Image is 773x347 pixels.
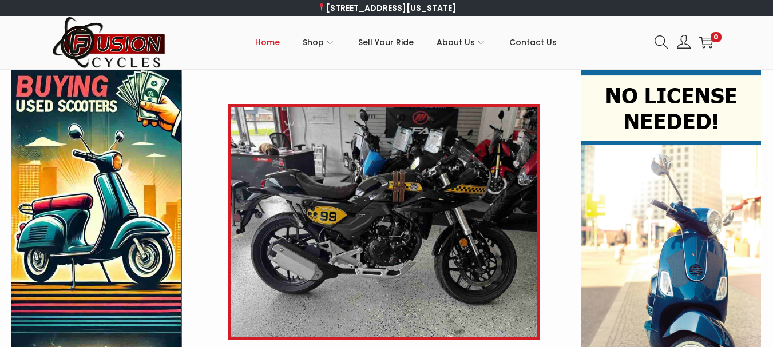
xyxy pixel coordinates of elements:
[509,17,557,68] a: Contact Us
[699,35,713,49] a: 0
[318,3,326,11] img: 📍
[317,2,456,14] a: [STREET_ADDRESS][US_STATE]
[255,17,280,68] a: Home
[52,16,167,69] img: Woostify retina logo
[509,28,557,57] span: Contact Us
[303,17,335,68] a: Shop
[255,28,280,57] span: Home
[358,17,414,68] a: Sell Your Ride
[358,28,414,57] span: Sell Your Ride
[303,28,324,57] span: Shop
[167,17,646,68] nav: Primary navigation
[437,17,486,68] a: About Us
[437,28,475,57] span: About Us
